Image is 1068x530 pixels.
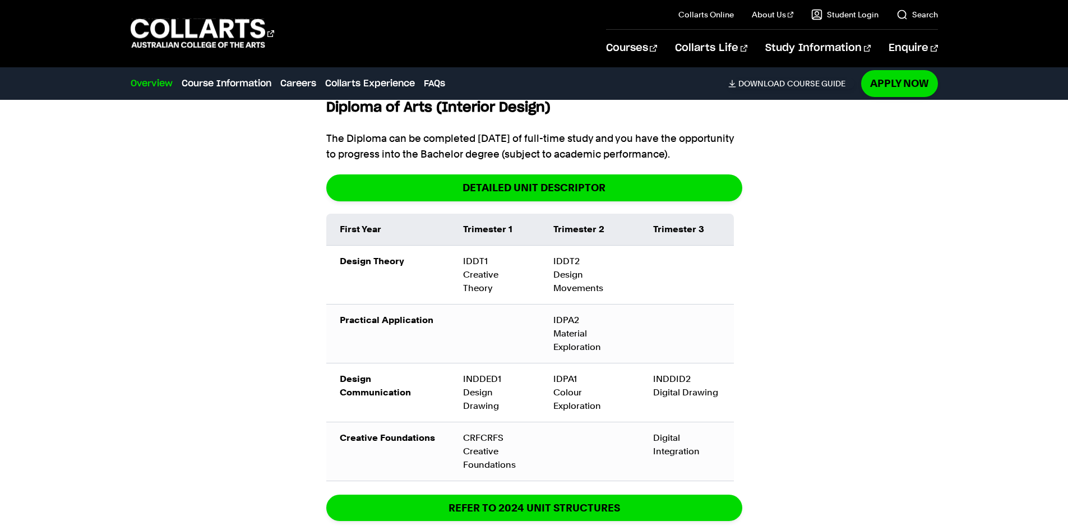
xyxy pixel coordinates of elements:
[811,9,879,20] a: Student Login
[450,214,540,246] td: Trimester 1
[326,214,450,246] td: First Year
[540,246,640,305] td: IDDT2 Design Movements
[861,70,938,96] a: Apply Now
[424,77,445,90] a: FAQs
[606,30,657,67] a: Courses
[326,495,742,521] a: REFER TO 2024 unit structures
[340,256,404,266] strong: Design Theory
[131,17,274,49] div: Go to homepage
[450,422,540,481] td: CRFCRFS Creative Foundations
[326,101,551,114] strong: Diploma of Arts (Interior Design)
[450,246,540,305] td: IDDT1 Creative Theory
[325,77,415,90] a: Collarts Experience
[540,363,640,422] td: IDPA1 Colour Exploration
[678,9,734,20] a: Collarts Online
[540,305,640,363] td: IDPA2 Material Exploration
[752,9,793,20] a: About Us
[675,30,747,67] a: Collarts Life
[765,30,871,67] a: Study Information
[738,79,785,89] span: Download
[326,174,742,201] a: DETAILED UNIT DESCRIPTOR
[340,432,435,443] strong: Creative Foundations
[182,77,271,90] a: Course Information
[896,9,938,20] a: Search
[326,131,742,162] p: The Diploma can be completed [DATE] of full-time study and you have the opportunity to progress i...
[889,30,937,67] a: Enquire
[131,77,173,90] a: Overview
[450,363,540,422] td: INDDED1 Design Drawing
[640,422,734,481] td: Digital Integration
[280,77,316,90] a: Careers
[640,363,734,422] td: INDDID2 Digital Drawing
[340,374,411,398] strong: Design Communication
[728,79,854,89] a: DownloadCourse Guide
[340,315,433,325] strong: Practical Application
[540,214,640,246] td: Trimester 2
[640,214,734,246] td: Trimester 3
